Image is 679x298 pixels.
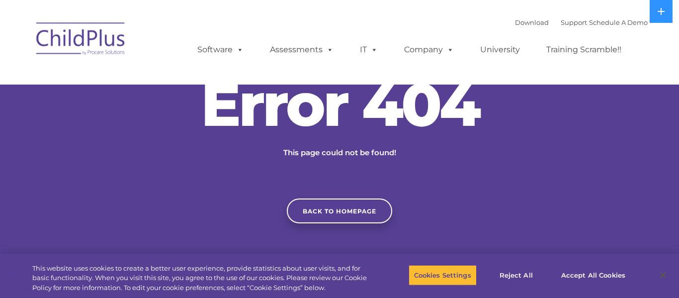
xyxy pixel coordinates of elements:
a: Download [515,18,549,26]
div: This website uses cookies to create a better user experience, provide statistics about user visit... [32,264,373,293]
button: Reject All [485,265,547,286]
a: IT [350,40,388,60]
button: Accept All Cookies [556,265,631,286]
a: University [470,40,530,60]
a: Company [394,40,464,60]
a: Back to homepage [287,199,392,223]
font: | [515,18,648,26]
button: Cookies Settings [409,265,477,286]
a: Training Scramble!! [536,40,631,60]
a: Software [187,40,254,60]
h2: Error 404 [190,75,489,134]
button: Close [652,264,674,286]
a: Schedule A Demo [589,18,648,26]
a: Assessments [260,40,343,60]
p: This page could not be found! [235,147,444,159]
a: Support [561,18,587,26]
img: ChildPlus by Procare Solutions [31,15,131,65]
